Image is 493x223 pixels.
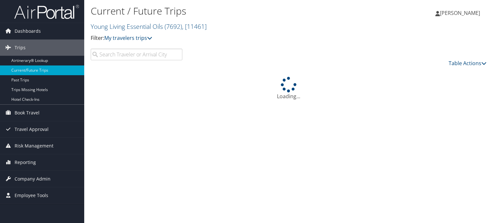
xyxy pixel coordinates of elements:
a: My travelers trips [104,34,152,41]
span: Trips [15,40,26,56]
p: Filter: [91,34,355,42]
a: Young Living Essential Oils [91,22,207,31]
div: Loading... [91,77,487,100]
span: [PERSON_NAME] [440,9,480,17]
a: Table Actions [449,60,487,67]
span: Reporting [15,154,36,170]
span: Travel Approval [15,121,49,137]
input: Search Traveler or Arrival City [91,49,182,60]
span: , [ 11461 ] [182,22,207,31]
span: Book Travel [15,105,40,121]
a: [PERSON_NAME] [435,3,487,23]
span: Dashboards [15,23,41,39]
h1: Current / Future Trips [91,4,355,18]
span: Company Admin [15,171,51,187]
img: airportal-logo.png [14,4,79,19]
span: Risk Management [15,138,53,154]
span: ( 7692 ) [165,22,182,31]
span: Employee Tools [15,187,48,204]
